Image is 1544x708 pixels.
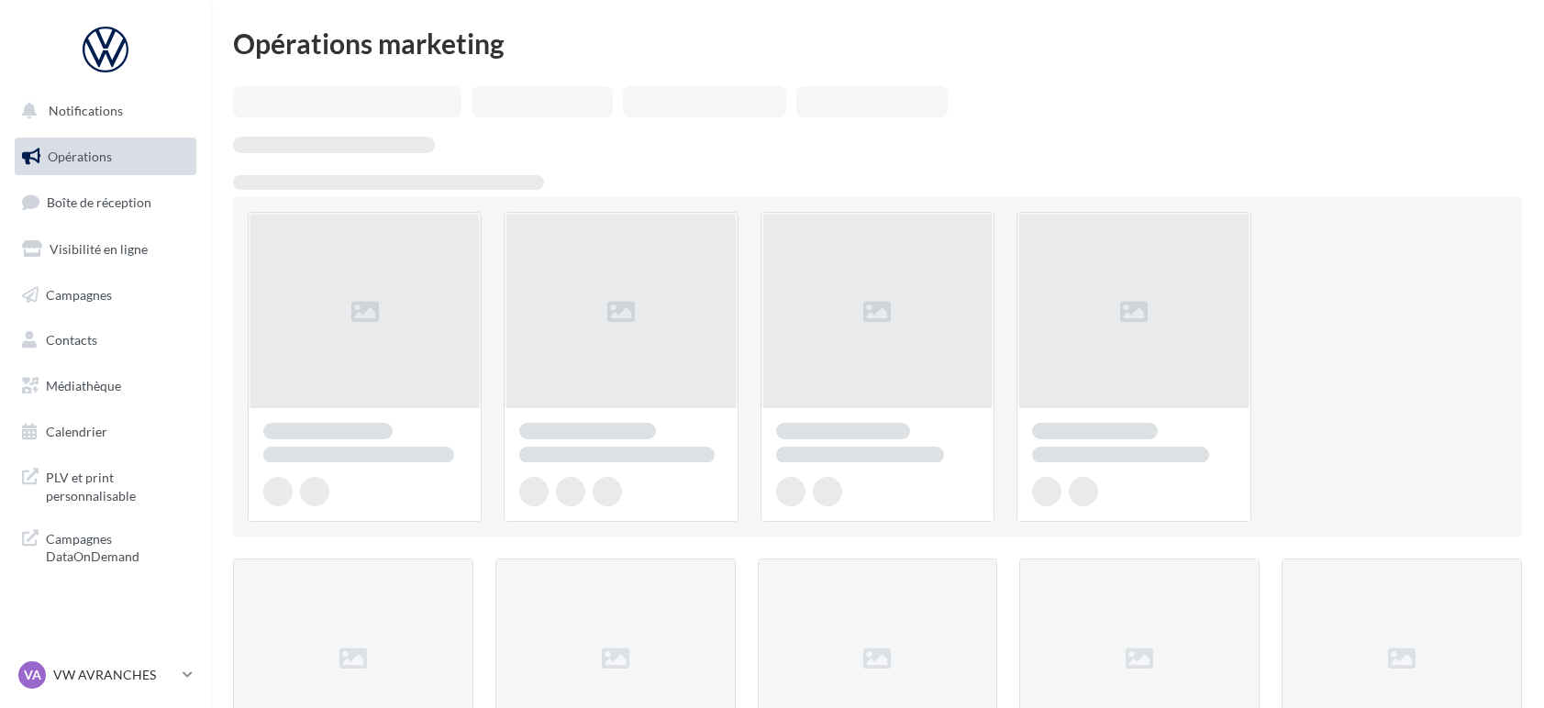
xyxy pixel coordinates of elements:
span: Notifications [49,103,123,118]
span: Boîte de réception [47,194,151,210]
a: Calendrier [11,413,200,451]
span: Campagnes [46,286,112,302]
a: Opérations [11,138,200,176]
button: Notifications [11,92,193,130]
span: Opérations [48,149,112,164]
a: PLV et print personnalisable [11,458,200,512]
a: VA VW AVRANCHES [15,658,196,692]
span: PLV et print personnalisable [46,465,189,504]
a: Contacts [11,321,200,360]
a: Visibilité en ligne [11,230,200,269]
div: Opérations marketing [233,29,1522,57]
span: Contacts [46,332,97,348]
span: VA [24,666,41,684]
span: Campagnes DataOnDemand [46,526,189,566]
a: Campagnes [11,276,200,315]
p: VW AVRANCHES [53,666,175,684]
span: Visibilité en ligne [50,241,148,257]
a: Campagnes DataOnDemand [11,519,200,573]
a: Boîte de réception [11,183,200,222]
span: Calendrier [46,424,107,439]
a: Médiathèque [11,367,200,405]
span: Médiathèque [46,378,121,393]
